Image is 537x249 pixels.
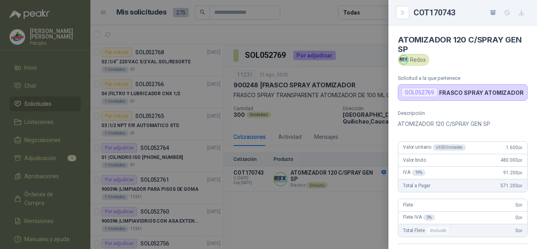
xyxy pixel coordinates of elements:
span: ,00 [518,203,522,207]
span: 480.000 [500,157,522,163]
span: Valor unitario [403,144,466,151]
div: COT170743 [414,6,528,19]
span: Valor bruto [403,157,426,163]
h4: ATOMIZADOR 120 C/SPRAY GEN SP [398,35,528,54]
span: 571.200 [500,183,522,188]
span: 0 [515,202,522,208]
span: Flete IVA [403,214,435,221]
p: ATOMIZADOR 120 C/SPRAY GEN SP [398,119,528,129]
div: 19 % [412,170,426,176]
p: FRASCO SPRAY ATOMIZADOR [439,89,524,96]
div: 0 % [423,214,435,221]
p: Descripción [398,110,528,116]
span: ,00 [518,146,522,150]
span: IVA [403,170,425,176]
span: Total Flete [403,226,451,235]
p: Solicitud a la que pertenece [398,75,528,81]
div: Incluido [426,226,450,235]
div: x 300 Unidades [433,144,466,151]
img: Company Logo [399,55,408,64]
button: Close [398,8,407,17]
span: ,00 [518,229,522,233]
span: 1.600 [506,145,522,150]
span: Total a Pagar [403,183,430,188]
span: 0 [515,228,522,233]
span: Flete [403,202,413,208]
div: Redox [398,54,429,66]
span: ,00 [518,184,522,188]
span: ,00 [518,158,522,162]
span: 0 [515,215,522,220]
span: 91.200 [503,170,522,175]
div: SOL052769 [401,88,438,97]
span: ,00 [518,171,522,175]
span: ,00 [518,216,522,220]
